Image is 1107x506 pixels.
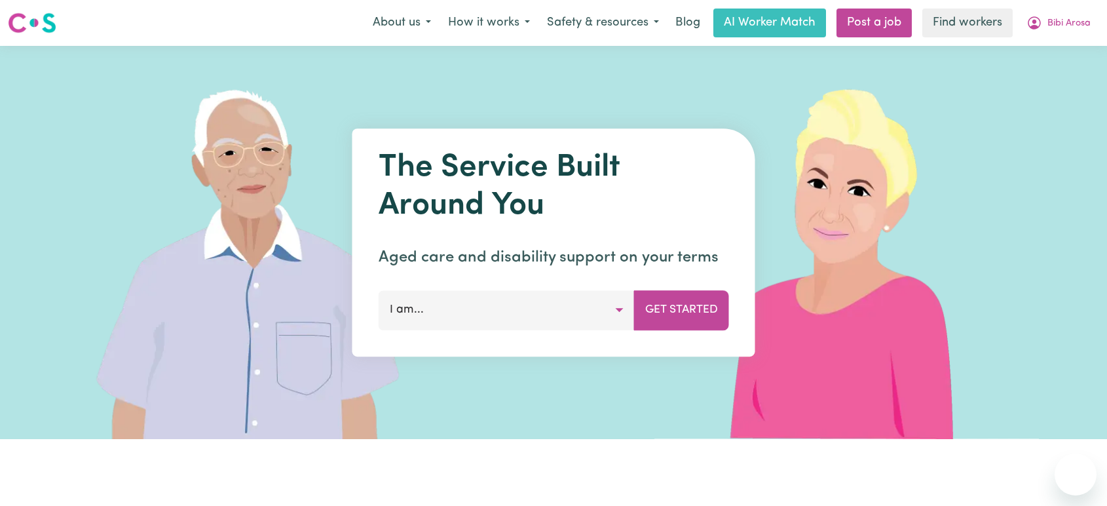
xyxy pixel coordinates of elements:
a: Careseekers logo [8,8,56,38]
button: Get Started [634,290,729,330]
p: Aged care and disability support on your terms [379,246,729,269]
iframe: Button to launch messaging window [1055,454,1097,496]
img: Careseekers logo [8,11,56,35]
a: Find workers [922,9,1013,37]
span: Bibi Arosa [1047,16,1091,31]
button: About us [364,9,440,37]
a: AI Worker Match [713,9,826,37]
button: My Account [1018,9,1099,37]
button: Safety & resources [538,9,667,37]
button: How it works [440,9,538,37]
button: I am... [379,290,635,330]
a: Blog [667,9,708,37]
h1: The Service Built Around You [379,149,729,225]
a: Post a job [836,9,912,37]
